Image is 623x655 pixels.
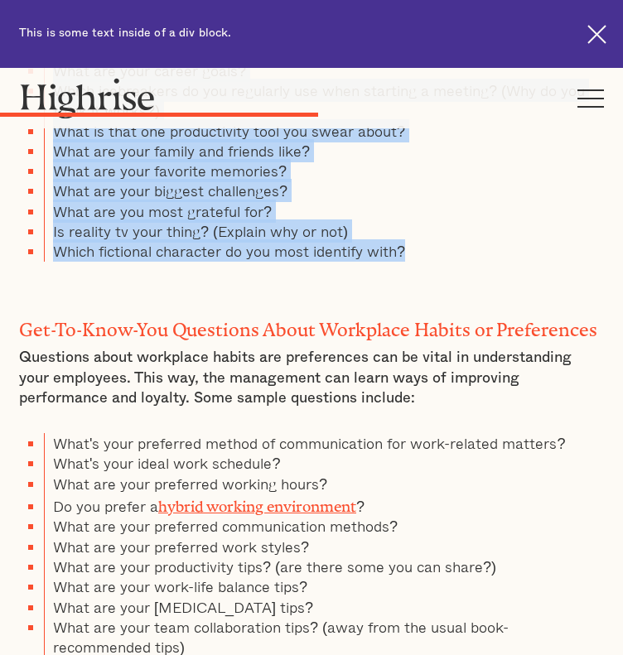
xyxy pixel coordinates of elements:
img: Highrise logo [19,78,156,118]
a: hybrid working environment [158,498,356,508]
p: Questions about workplace habits are preferences can be vital in understanding your employees. Th... [19,348,604,408]
li: What are your productivity tips? (are there some you can share?) [44,556,604,576]
li: What are your family and friends like? [44,141,604,161]
li: What are your preferred work styles? [44,537,604,556]
li: Do you prefer a ? [44,494,604,516]
li: Which fictional character do you most identify with? [44,241,604,261]
h2: Get-To-Know-You Questions About Workplace Habits or Preferences [19,315,604,336]
li: What are your favorite memories? [44,161,604,181]
li: What is that one productivity tool you swear about? [44,121,604,141]
li: Is reality tv your thing? (Explain why or not) [44,221,604,241]
li: What are your preferred communication methods? [44,516,604,536]
li: What are your [MEDICAL_DATA] tips? [44,597,604,617]
li: What's your ideal work schedule? [44,453,604,473]
li: What are your work-life balance tips? [44,576,604,596]
p: ‍ [19,270,604,290]
li: What are you most grateful for? [44,201,604,221]
img: Cross icon [587,25,606,44]
li: What are your biggest challenges? [44,181,604,200]
li: What are your preferred working hours? [44,474,604,494]
li: What's your preferred method of communication for work-related matters? [44,433,604,453]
